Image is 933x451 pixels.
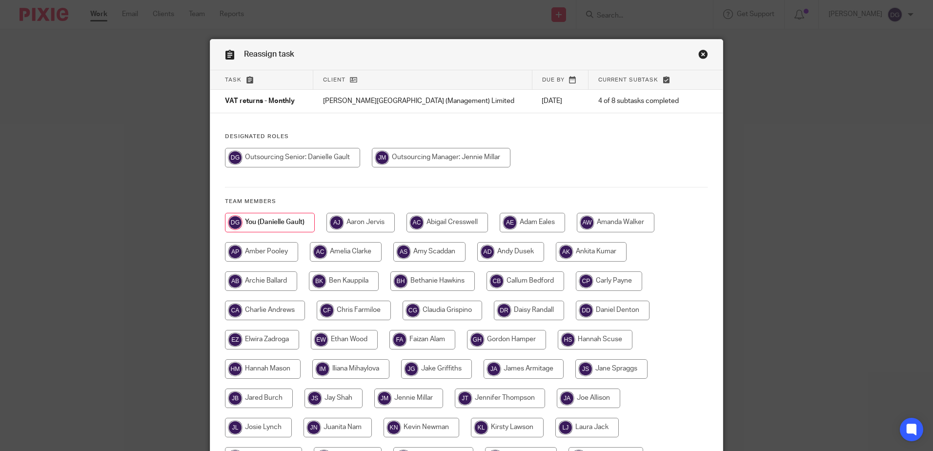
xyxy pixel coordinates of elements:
span: Current subtask [598,77,658,82]
td: 4 of 8 subtasks completed [588,90,692,113]
h4: Designated Roles [225,133,708,141]
span: Client [323,77,345,82]
h4: Team members [225,198,708,205]
p: [DATE] [542,96,578,106]
a: Close this dialog window [698,49,708,62]
span: Task [225,77,242,82]
span: VAT returns - Monthly [225,98,295,105]
p: [PERSON_NAME][GEOGRAPHIC_DATA] (Management) Limited [323,96,522,106]
span: Due by [542,77,565,82]
span: Reassign task [244,50,294,58]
